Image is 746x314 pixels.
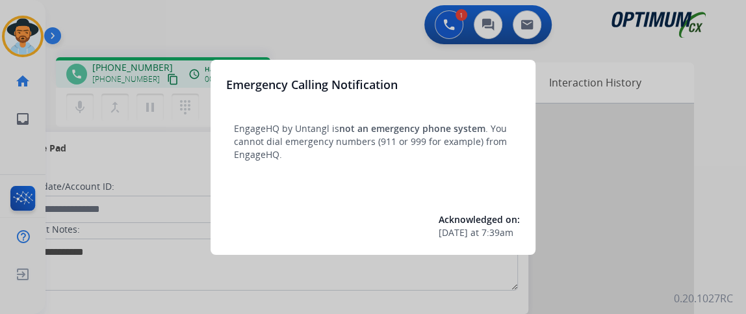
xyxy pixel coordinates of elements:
span: not an emergency phone system [339,122,485,135]
div: at [439,226,520,239]
span: 7:39am [482,226,513,239]
span: [DATE] [439,226,468,239]
p: EngageHQ by Untangl is . You cannot dial emergency numbers (911 or 999 for example) from EngageHQ. [234,122,512,161]
p: 0.20.1027RC [674,291,733,306]
h3: Emergency Calling Notification [226,75,398,94]
span: Acknowledged on: [439,213,520,226]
